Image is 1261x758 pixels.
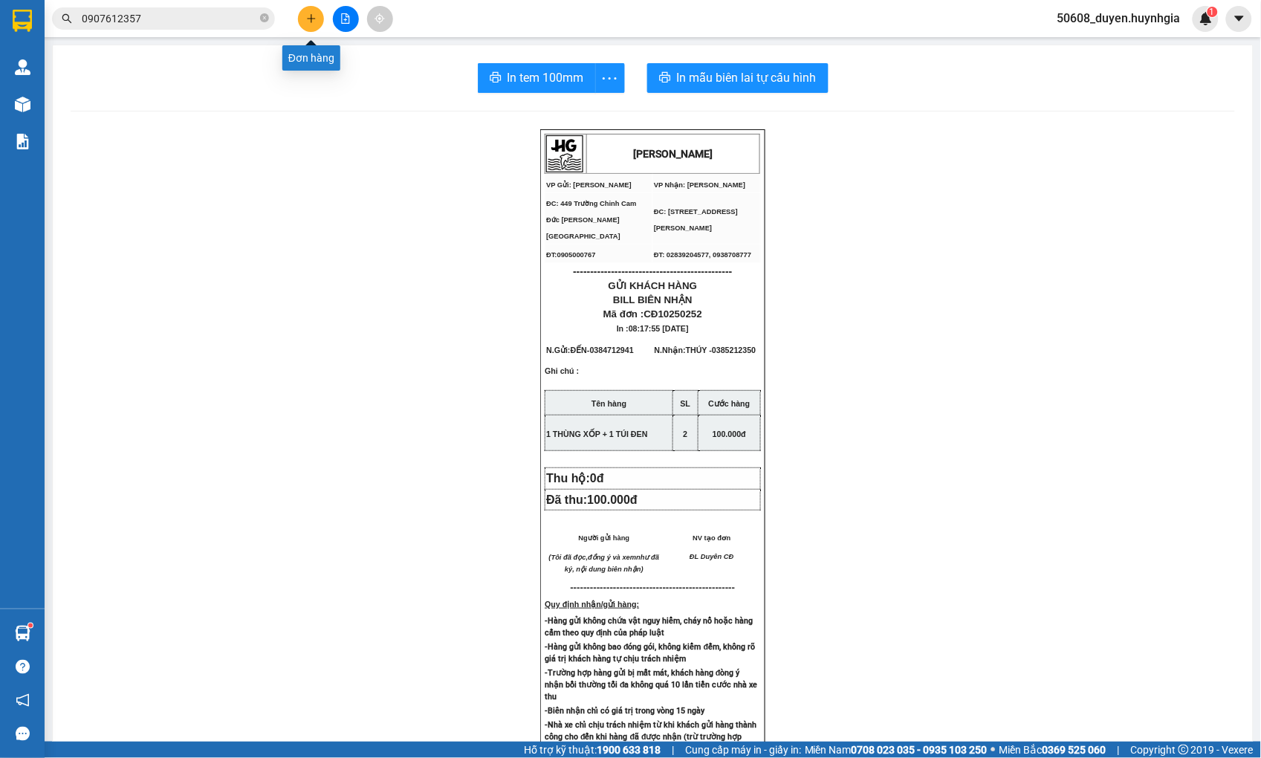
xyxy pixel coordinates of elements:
[617,324,689,333] span: In :
[571,346,587,354] span: ĐẾN
[546,181,632,189] span: VP Gửi: [PERSON_NAME]
[1233,12,1246,25] span: caret-down
[15,134,30,149] img: solution-icon
[609,280,698,291] span: GỬI KHÁCH HÀNG
[1207,7,1218,17] sup: 1
[590,346,634,354] span: 0384712941
[28,623,33,628] sup: 1
[13,46,132,64] div: ĐẾN
[333,6,359,32] button: file-add
[713,430,746,438] span: 100.000đ
[545,642,755,664] strong: -Hàng gửi không bao đóng gói, không kiểm đếm, không rõ giá trị khách hàng tự chịu trách nhiệm
[654,208,738,232] span: ĐC: [STREET_ADDRESS][PERSON_NAME]
[142,46,261,64] div: THÚY
[690,553,733,560] span: ĐL Duyên CĐ
[16,693,30,707] span: notification
[260,13,269,22] span: close-circle
[546,135,583,172] img: logo
[613,294,693,305] span: BILL BIÊN NHẬN
[1210,7,1215,17] span: 1
[677,68,817,87] span: In mẫu biên lai tự cấu hình
[999,742,1106,758] span: Miền Bắc
[709,399,751,408] strong: Cước hàng
[1199,12,1213,25] img: icon-new-feature
[1118,742,1120,758] span: |
[596,69,624,88] span: more
[282,45,340,71] div: Đơn hàng
[681,399,691,408] strong: SL
[587,493,638,506] span: 100.000đ
[545,600,639,609] strong: Quy định nhận/gửi hàng:
[545,668,758,702] strong: -Trường hợp hàng gửi bị mất mát, khách hàng đòng ý nhận bồi thường tối đa không quá 10 lần tiền c...
[597,744,661,756] strong: 1900 633 818
[11,95,56,111] span: Đã thu :
[478,63,596,93] button: printerIn tem 100mm
[654,251,751,259] span: ĐT: 02839204577, 0938708777
[260,12,269,26] span: close-circle
[15,97,30,112] img: warehouse-icon
[546,493,638,506] span: Đã thu:
[546,346,634,354] span: N.Gửi:
[1226,6,1252,32] button: caret-down
[508,68,584,87] span: In tem 100mm
[13,13,36,28] span: Gửi:
[340,13,351,24] span: file-add
[306,13,317,24] span: plus
[546,251,595,259] span: ĐT:0905000767
[1043,744,1106,756] strong: 0369 525 060
[634,148,713,160] strong: [PERSON_NAME]
[13,10,32,32] img: logo-vxr
[573,265,732,277] span: ----------------------------------------------
[852,744,988,756] strong: 0708 023 035 - 0935 103 250
[375,13,385,24] span: aim
[546,200,636,240] span: ĐC: 449 Trường Chinh Cam Đức [PERSON_NAME][GEOGRAPHIC_DATA]
[644,308,703,320] span: CĐ10250252
[991,747,996,753] span: ⚪️
[298,6,324,32] button: plus
[1046,9,1193,27] span: 50608_duyen.huynhgia
[11,94,134,111] div: 100.000
[684,430,688,438] span: 2
[62,13,72,24] span: search
[490,71,502,85] span: printer
[712,346,756,354] span: 0385212350
[1179,745,1189,755] span: copyright
[15,59,30,75] img: warehouse-icon
[655,346,756,354] span: N.Nhận:
[545,366,579,387] span: Ghi chú :
[82,10,257,27] input: Tìm tên, số ĐT hoặc mã đơn
[603,308,702,320] span: Mã đơn :
[647,63,829,93] button: printerIn mẫu biên lai tự cấu hình
[685,742,801,758] span: Cung cấp máy in - giấy in:
[13,13,132,46] div: [PERSON_NAME]
[579,534,630,542] span: Người gửi hàng
[142,13,178,28] span: Nhận:
[142,13,261,46] div: [PERSON_NAME]
[546,430,647,438] span: 1 THÙNG XỐP + 1 TÚI ĐEN
[16,727,30,741] span: message
[672,742,674,758] span: |
[545,706,704,716] strong: -Biên nhận chỉ có giá trị trong vòng 15 ngày
[659,71,671,85] span: printer
[367,6,393,32] button: aim
[805,742,988,758] span: Miền Nam
[15,626,30,641] img: warehouse-icon
[595,63,625,93] button: more
[686,346,756,354] span: THÚY -
[580,582,736,593] span: -----------------------------------------------
[693,534,730,542] span: NV tạo đơn
[587,346,634,354] span: -
[571,582,580,593] span: ---
[142,64,261,85] div: 0385212350
[545,616,753,638] strong: -Hàng gửi không chứa vật nguy hiểm, cháy nổ hoặc hàng cấm theo quy định của pháp luật
[591,399,626,408] strong: Tên hàng
[549,554,637,561] em: (Tôi đã đọc,đồng ý và xem
[590,472,604,485] span: 0đ
[16,660,30,674] span: question-circle
[524,742,661,758] span: Hỗ trợ kỹ thuật:
[629,324,689,333] span: 08:17:55 [DATE]
[13,64,132,85] div: 0384712941
[654,181,745,189] span: VP Nhận: [PERSON_NAME]
[546,472,610,485] span: Thu hộ:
